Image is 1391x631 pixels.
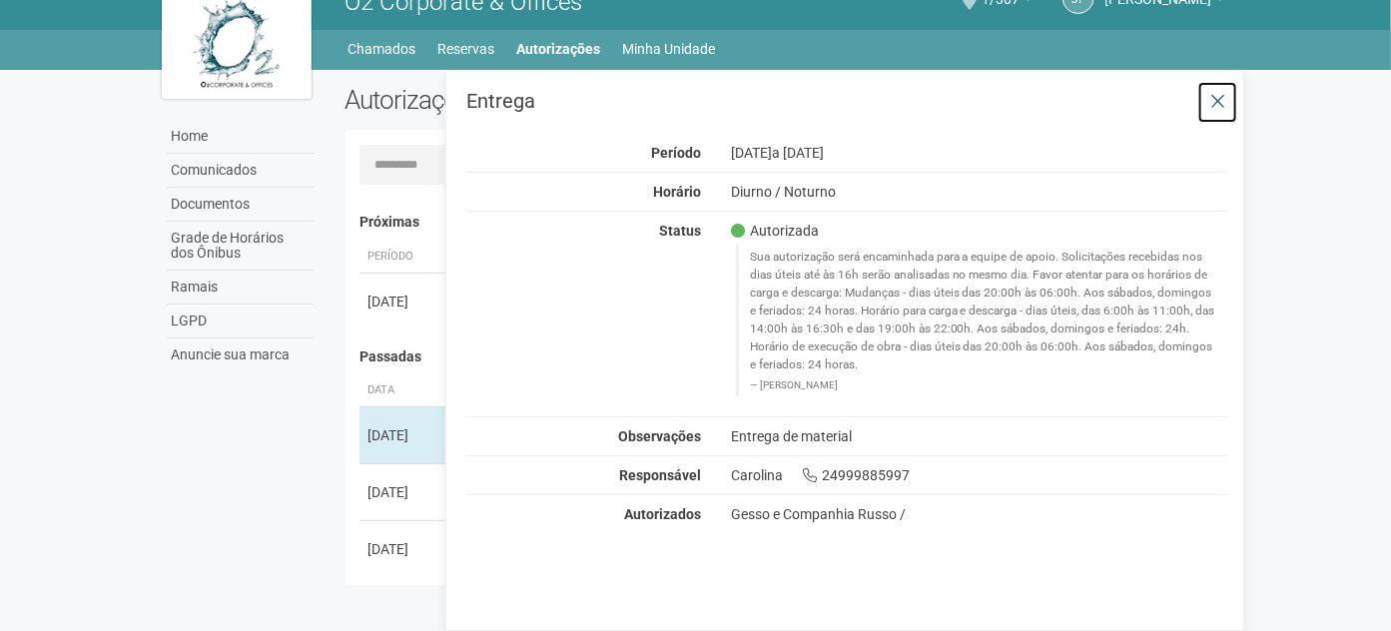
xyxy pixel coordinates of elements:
strong: Horário [653,184,701,200]
h2: Autorizações [345,85,772,115]
span: a [DATE] [772,145,824,161]
div: Carolina 24999885997 [716,466,1244,484]
div: [DATE] [716,144,1244,162]
h3: Entrega [466,91,1228,111]
div: [DATE] [367,482,441,502]
div: Diurno / Noturno [716,183,1244,201]
a: LGPD [167,305,315,338]
a: Grade de Horários dos Ônibus [167,222,315,271]
a: Anuncie sua marca [167,338,315,371]
strong: Responsável [619,467,701,483]
strong: Autorizados [624,506,701,522]
span: Autorizada [731,222,819,240]
a: Home [167,120,315,154]
a: Minha Unidade [623,35,716,63]
th: Período [359,241,449,274]
strong: Período [651,145,701,161]
div: Entrega de material [716,427,1244,445]
blockquote: Sua autorização será encaminhada para a equipe de apoio. Solicitações recebidas nos dias úteis at... [736,245,1229,395]
th: Data [359,374,449,407]
a: Autorizações [517,35,601,63]
h4: Próximas [359,215,1215,230]
footer: [PERSON_NAME] [750,378,1218,392]
a: Documentos [167,188,315,222]
div: [DATE] [367,425,441,445]
div: [DATE] [367,292,441,312]
strong: Observações [618,428,701,444]
a: Ramais [167,271,315,305]
a: Chamados [348,35,416,63]
div: Gesso e Companhia Russo / [731,505,1229,523]
div: [DATE] [367,539,441,559]
a: Reservas [438,35,495,63]
h4: Passadas [359,349,1215,364]
strong: Status [659,223,701,239]
a: Comunicados [167,154,315,188]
